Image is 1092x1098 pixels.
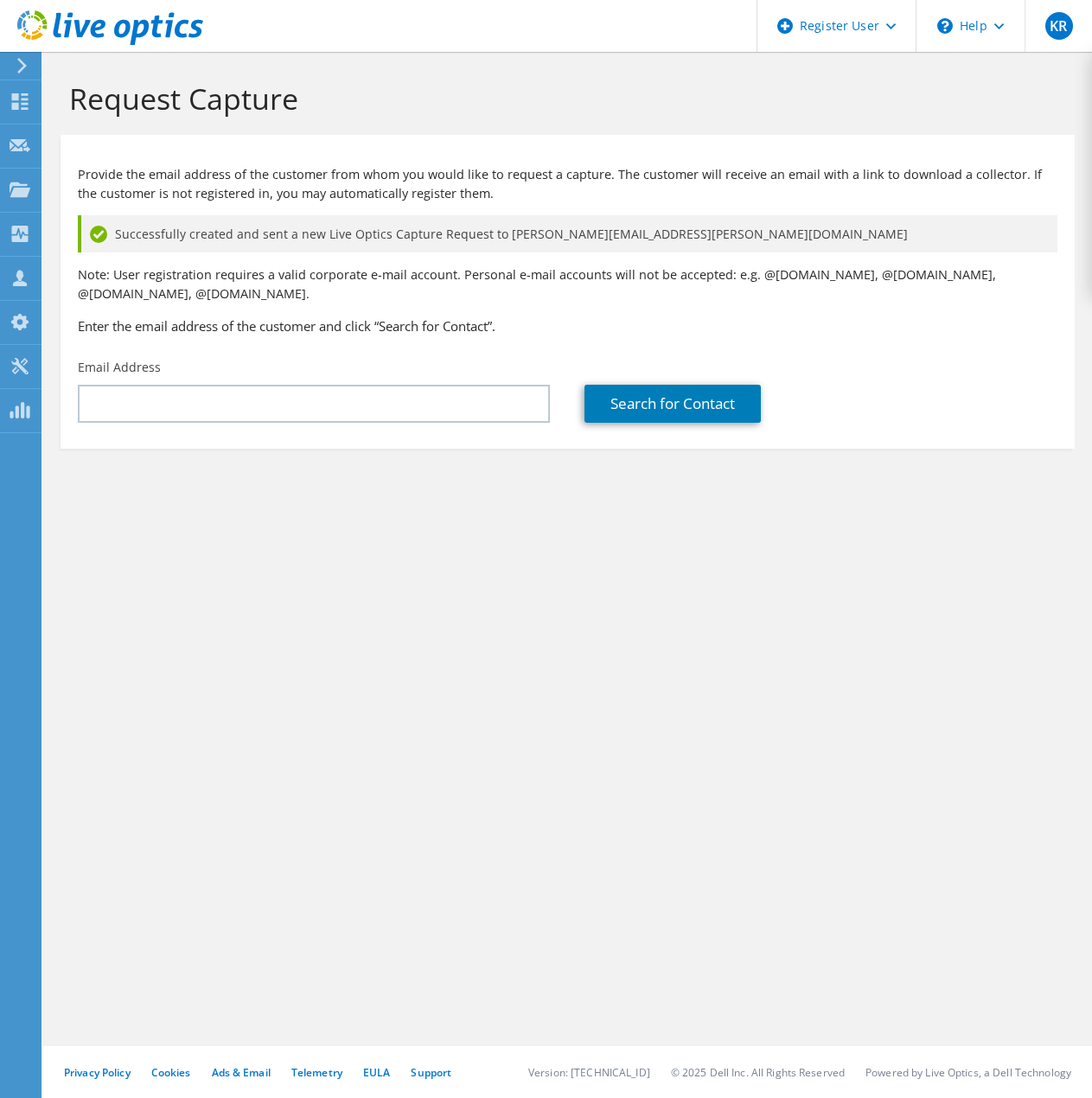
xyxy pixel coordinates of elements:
label: Email Address [78,359,161,376]
a: Ads & Email [212,1065,271,1080]
a: Cookies [151,1065,191,1080]
a: Privacy Policy [64,1065,131,1080]
a: Support [411,1065,451,1080]
span: KR [1045,12,1073,40]
a: Search for Contact [584,385,761,423]
span: Successfully created and sent a new Live Optics Capture Request to [PERSON_NAME][EMAIL_ADDRESS][P... [115,225,908,244]
li: © 2025 Dell Inc. All Rights Reserved [671,1065,845,1080]
svg: \n [937,18,953,34]
li: Version: [TECHNICAL_ID] [528,1065,650,1080]
h1: Request Capture [69,80,1057,117]
p: Provide the email address of the customer from whom you would like to request a capture. The cust... [78,165,1057,203]
a: Telemetry [291,1065,342,1080]
li: Powered by Live Optics, a Dell Technology [865,1065,1071,1080]
p: Note: User registration requires a valid corporate e-mail account. Personal e-mail accounts will ... [78,265,1057,303]
a: EULA [363,1065,390,1080]
h3: Enter the email address of the customer and click “Search for Contact”. [78,316,1057,335]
